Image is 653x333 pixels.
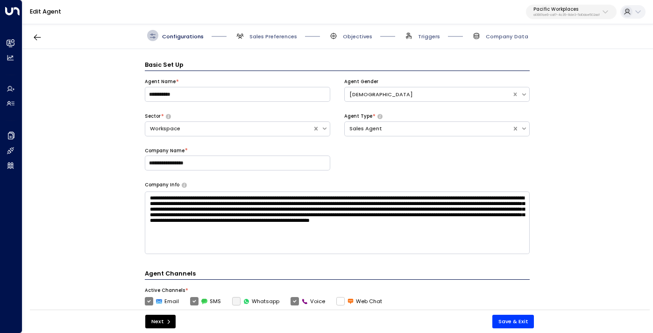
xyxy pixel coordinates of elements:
p: a0687ae6-caf7-4c35-8de3-5d0dae502acf [533,13,600,17]
span: Configurations [162,33,204,40]
label: Agent Type [344,113,372,120]
p: Pacific Workplaces [533,7,600,12]
label: Active Channels [145,287,185,294]
label: Web Chat [336,297,382,305]
button: Pacific Workplacesa0687ae6-caf7-4c35-8de3-5d0dae502acf [526,5,617,20]
button: Provide a brief overview of your company, including your industry, products or services, and any ... [182,183,187,187]
h4: Agent Channels [145,269,530,280]
div: Sales Agent [349,125,507,133]
button: Save & Exit [492,315,534,328]
a: Edit Agent [30,7,61,15]
div: [DEMOGRAPHIC_DATA] [349,91,507,99]
div: Workspace [150,125,308,133]
button: Next [145,315,176,328]
button: Select whether your copilot will handle inquiries directly from leads or from brokers representin... [377,114,383,119]
div: To activate this channel, please go to the Integrations page [232,297,279,305]
span: Objectives [343,33,372,40]
span: Sales Preferences [249,33,297,40]
label: Company Info [145,182,179,188]
span: Company Data [486,33,528,40]
span: Triggers [418,33,440,40]
label: Voice [291,297,325,305]
label: Sector [145,113,161,120]
label: SMS [190,297,221,305]
button: Select whether your copilot will handle inquiries directly from leads or from brokers representin... [166,114,171,119]
label: Whatsapp [232,297,279,305]
label: Email [145,297,179,305]
label: Agent Name [145,78,176,85]
label: Agent Gender [344,78,378,85]
h3: Basic Set Up [145,60,530,71]
label: Company Name [145,148,185,154]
